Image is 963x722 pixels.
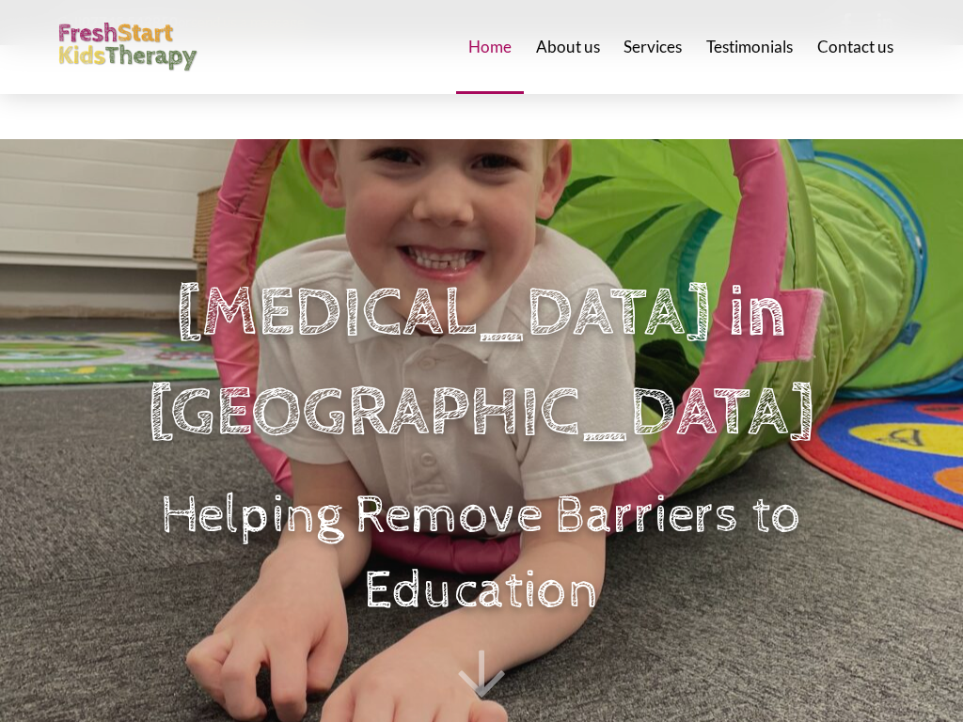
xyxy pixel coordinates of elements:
[57,23,198,72] img: FreshStart Kids Therapy logo
[468,39,512,55] span: Home
[87,264,875,464] h1: [MEDICAL_DATA] in [GEOGRAPHIC_DATA]
[706,39,793,55] span: Testimonials
[536,39,600,55] span: About us
[87,479,875,629] p: Helping Remove Barriers to Education
[817,39,893,55] span: Contact us
[624,39,682,55] span: Services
